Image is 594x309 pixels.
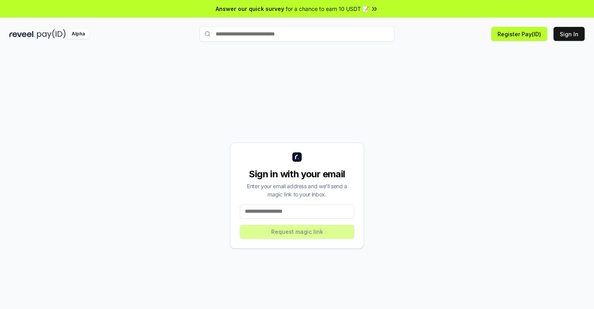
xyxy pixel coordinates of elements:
button: Sign In [554,27,585,41]
img: reveel_dark [9,29,35,39]
span: Answer our quick survey [216,5,284,13]
button: Register Pay(ID) [491,27,547,41]
div: Sign in with your email [240,168,354,180]
img: pay_id [37,29,66,39]
div: Alpha [67,29,89,39]
div: Enter your email address and we’ll send a magic link to your inbox. [240,182,354,198]
img: logo_small [292,152,302,162]
span: for a chance to earn 10 USDT 📝 [286,5,369,13]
